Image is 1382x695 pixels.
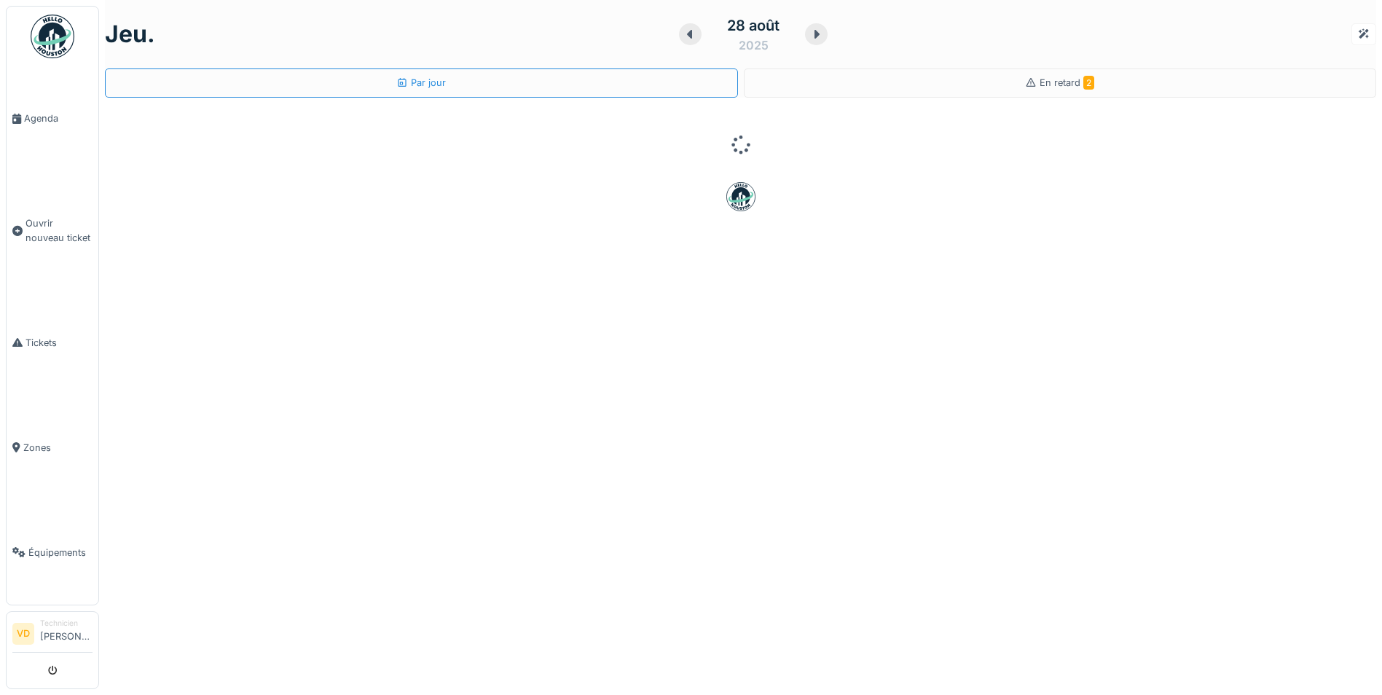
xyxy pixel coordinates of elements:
li: [PERSON_NAME] [40,618,93,649]
div: Technicien [40,618,93,629]
h1: jeu. [105,20,155,48]
span: Agenda [24,111,93,125]
a: Équipements [7,500,98,605]
span: Ouvrir nouveau ticket [25,216,93,244]
div: Par jour [396,76,446,90]
span: Équipements [28,546,93,559]
img: badge-BVDL4wpA.svg [726,182,755,211]
span: En retard [1040,77,1094,88]
a: Tickets [7,290,98,395]
a: VD Technicien[PERSON_NAME] [12,618,93,653]
div: 2025 [739,36,769,54]
img: Badge_color-CXgf-gQk.svg [31,15,74,58]
span: 2 [1083,76,1094,90]
li: VD [12,623,34,645]
a: Zones [7,395,98,500]
a: Ouvrir nouveau ticket [7,171,98,290]
div: 28 août [727,15,780,36]
span: Zones [23,441,93,455]
a: Agenda [7,66,98,171]
span: Tickets [25,336,93,350]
